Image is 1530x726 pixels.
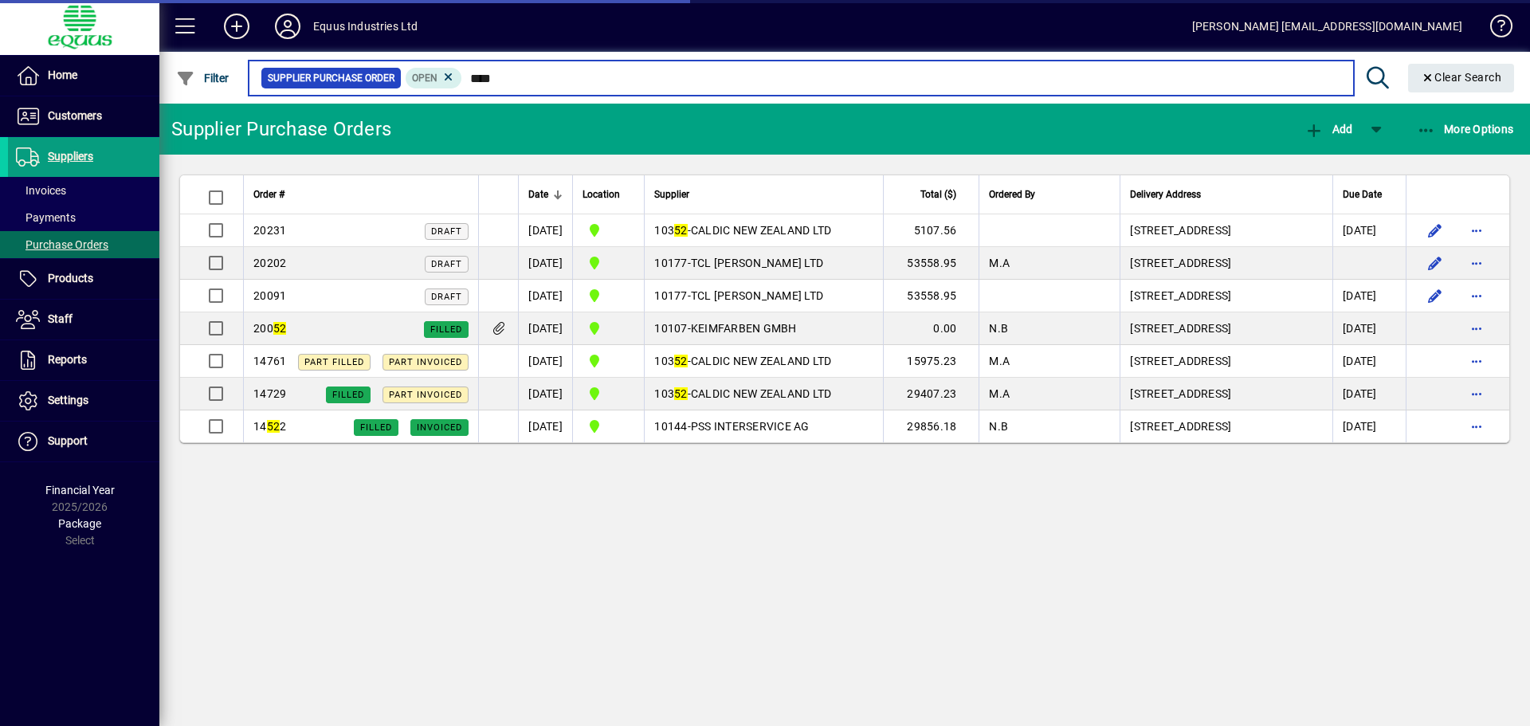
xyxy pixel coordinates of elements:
[48,353,87,366] span: Reports
[644,378,883,410] td: -
[654,224,687,237] span: 103
[16,211,76,224] span: Payments
[1464,316,1489,341] button: More options
[883,312,979,345] td: 0.00
[883,410,979,442] td: 29856.18
[171,116,391,142] div: Supplier Purchase Orders
[644,280,883,312] td: -
[1422,250,1448,276] button: Edit
[883,214,979,247] td: 5107.56
[1464,381,1489,406] button: More options
[654,257,687,269] span: 10177
[691,257,823,269] span: TCL [PERSON_NAME] LTD
[8,96,159,136] a: Customers
[253,289,286,302] span: 20091
[253,322,286,335] span: 200
[253,420,286,433] span: 14 2
[8,231,159,258] a: Purchase Orders
[883,345,979,378] td: 15975.23
[518,378,572,410] td: [DATE]
[58,517,101,530] span: Package
[518,280,572,312] td: [DATE]
[48,312,73,325] span: Staff
[989,257,1010,269] span: M.A
[48,109,102,122] span: Customers
[644,247,883,280] td: -
[528,186,548,203] span: Date
[1192,14,1462,39] div: [PERSON_NAME] [EMAIL_ADDRESS][DOMAIN_NAME]
[267,420,280,433] em: 52
[518,345,572,378] td: [DATE]
[989,420,1008,433] span: N.B
[8,381,159,421] a: Settings
[253,355,286,367] span: 14761
[253,257,286,269] span: 20202
[1464,250,1489,276] button: More options
[48,434,88,447] span: Support
[989,186,1110,203] div: Ordered By
[268,70,394,86] span: Supplier Purchase Order
[691,289,823,302] span: TCL [PERSON_NAME] LTD
[989,186,1035,203] span: Ordered By
[893,186,971,203] div: Total ($)
[1304,123,1352,135] span: Add
[430,324,462,335] span: Filled
[253,224,286,237] span: 20231
[583,253,634,273] span: 1B BLENHEIM
[674,387,688,400] em: 52
[8,340,159,380] a: Reports
[1332,214,1406,247] td: [DATE]
[48,272,93,285] span: Products
[406,68,462,88] mat-chip: Completion Status: Open
[583,384,634,403] span: 1B BLENHEIM
[654,186,873,203] div: Supplier
[1120,312,1332,345] td: [STREET_ADDRESS]
[389,390,462,400] span: Part Invoiced
[1343,186,1382,203] span: Due Date
[1120,378,1332,410] td: [STREET_ADDRESS]
[332,390,364,400] span: Filled
[48,150,93,163] span: Suppliers
[989,355,1010,367] span: M.A
[691,224,832,237] span: CALDIC NEW ZEALAND LTD
[1130,186,1201,203] span: Delivery Address
[211,12,262,41] button: Add
[1421,71,1502,84] span: Clear Search
[253,387,286,400] span: 14729
[1464,348,1489,374] button: More options
[273,322,287,335] em: 52
[8,177,159,204] a: Invoices
[654,355,687,367] span: 103
[172,64,233,92] button: Filter
[583,221,634,240] span: 1B BLENHEIM
[654,420,687,433] span: 10144
[1422,218,1448,243] button: Edit
[883,247,979,280] td: 53558.95
[8,259,159,299] a: Products
[8,300,159,339] a: Staff
[1343,186,1396,203] div: Due Date
[583,186,620,203] span: Location
[412,73,437,84] span: Open
[583,319,634,338] span: 1B BLENHEIM
[691,387,832,400] span: CALDIC NEW ZEALAND LTD
[1120,345,1332,378] td: [STREET_ADDRESS]
[1464,283,1489,308] button: More options
[518,410,572,442] td: [DATE]
[176,72,229,84] span: Filter
[48,69,77,81] span: Home
[1332,312,1406,345] td: [DATE]
[262,12,313,41] button: Profile
[389,357,462,367] span: Part Invoiced
[16,238,108,251] span: Purchase Orders
[1422,283,1448,308] button: Edit
[674,224,688,237] em: 52
[883,280,979,312] td: 53558.95
[16,184,66,197] span: Invoices
[1332,345,1406,378] td: [DATE]
[583,351,634,371] span: 1B BLENHEIM
[1300,115,1356,143] button: Add
[674,355,688,367] em: 52
[1408,64,1515,92] button: Clear
[417,422,462,433] span: Invoiced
